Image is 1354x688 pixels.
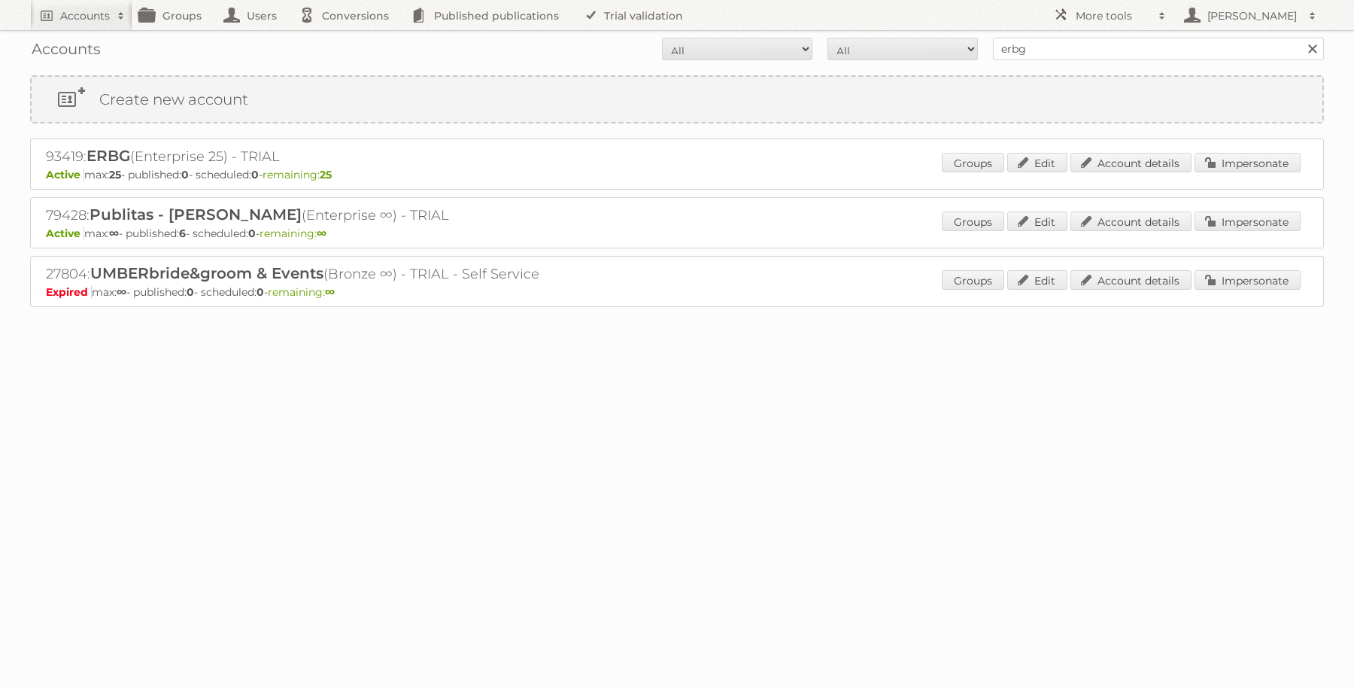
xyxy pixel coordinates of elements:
[87,147,130,165] span: ERBG
[60,8,110,23] h2: Accounts
[257,285,264,299] strong: 0
[90,205,302,224] span: Publitas - [PERSON_NAME]
[320,168,332,181] strong: 25
[1007,153,1067,172] a: Edit
[46,168,1308,181] p: max: - published: - scheduled: -
[46,227,1308,240] p: max: - published: - scheduled: -
[1195,212,1301,231] a: Impersonate
[90,264,323,282] span: UMBERbride&groom & Events
[1070,153,1192,172] a: Account details
[1070,270,1192,290] a: Account details
[1195,153,1301,172] a: Impersonate
[325,285,335,299] strong: ∞
[179,227,186,240] strong: 6
[46,227,84,240] span: Active
[1204,8,1301,23] h2: [PERSON_NAME]
[187,285,194,299] strong: 0
[942,153,1004,172] a: Groups
[181,168,189,181] strong: 0
[1007,212,1067,231] a: Edit
[109,227,119,240] strong: ∞
[942,212,1004,231] a: Groups
[1070,212,1192,231] a: Account details
[251,168,259,181] strong: 0
[942,270,1004,290] a: Groups
[46,264,572,284] h2: 27804: (Bronze ∞) - TRIAL - Self Service
[46,147,572,166] h2: 93419: (Enterprise 25) - TRIAL
[248,227,256,240] strong: 0
[46,285,92,299] span: Expired
[1195,270,1301,290] a: Impersonate
[260,227,326,240] span: remaining:
[1007,270,1067,290] a: Edit
[109,168,121,181] strong: 25
[1076,8,1151,23] h2: More tools
[32,77,1322,122] a: Create new account
[46,285,1308,299] p: max: - published: - scheduled: -
[46,205,572,225] h2: 79428: (Enterprise ∞) - TRIAL
[268,285,335,299] span: remaining:
[263,168,332,181] span: remaining:
[117,285,126,299] strong: ∞
[46,168,84,181] span: Active
[317,227,326,240] strong: ∞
